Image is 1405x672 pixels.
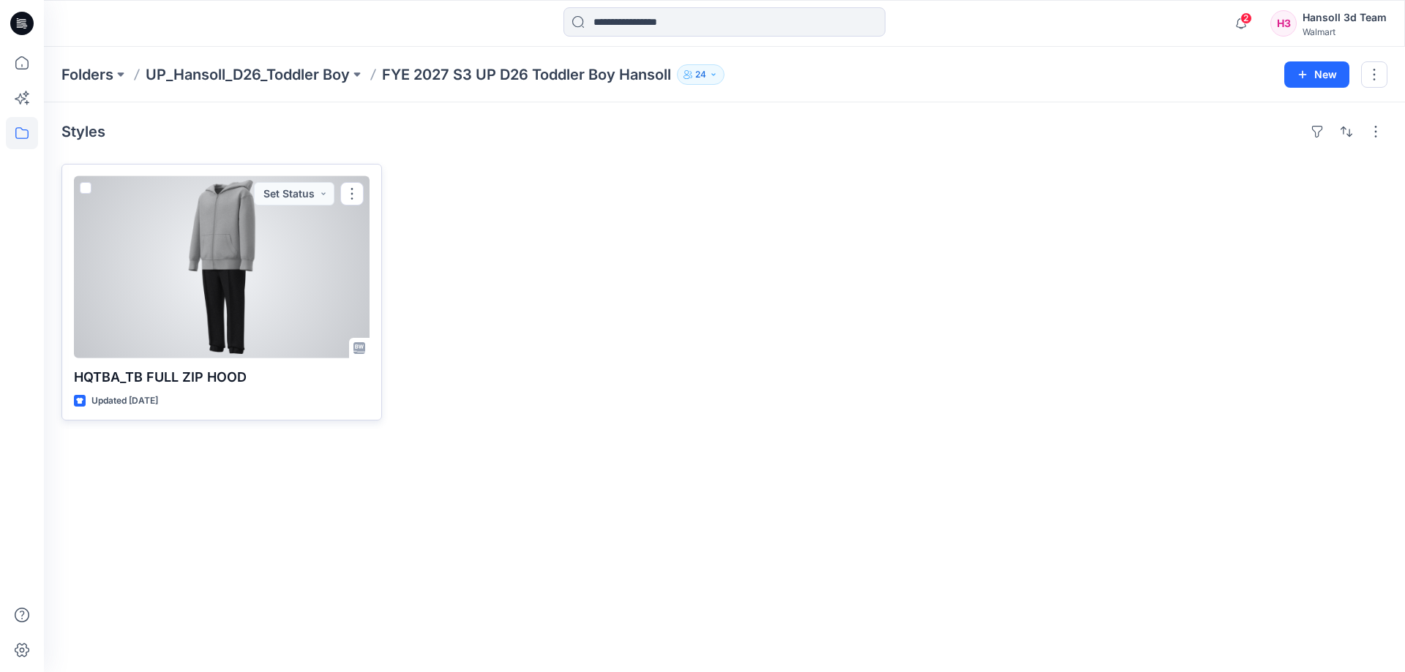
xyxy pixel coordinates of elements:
[1303,9,1387,26] div: Hansoll 3d Team
[91,393,158,409] p: Updated [DATE]
[61,123,105,140] h4: Styles
[677,64,724,85] button: 24
[382,64,671,85] p: FYE 2027 S3 UP D26 Toddler Boy Hansoll
[74,367,370,388] p: HQTBA_TB FULL ZIP HOOD
[1284,61,1349,88] button: New
[146,64,350,85] a: UP_Hansoll_D26_Toddler Boy
[61,64,113,85] a: Folders
[1270,10,1297,37] div: H3
[1303,26,1387,37] div: Walmart
[695,67,706,83] p: 24
[74,176,370,358] a: HQTBA_TB FULL ZIP HOOD
[1240,12,1252,24] span: 2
